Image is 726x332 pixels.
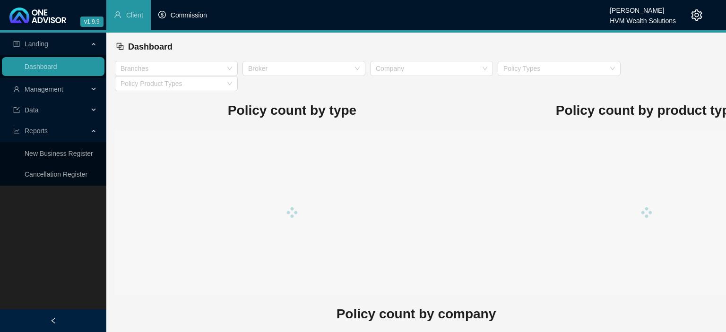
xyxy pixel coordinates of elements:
span: Reports [25,127,48,135]
a: New Business Register [25,150,93,157]
span: user [13,86,20,93]
span: Landing [25,40,48,48]
span: Data [25,106,39,114]
a: Cancellation Register [25,170,87,178]
span: dollar [158,11,166,18]
span: Dashboard [128,42,173,51]
h1: Policy count by company [115,304,717,324]
span: block [116,42,124,51]
span: line-chart [13,128,20,134]
span: Management [25,85,63,93]
span: import [13,107,20,113]
div: [PERSON_NAME] [610,2,676,13]
img: 2df55531c6924b55f21c4cf5d4484680-logo-light.svg [9,8,66,23]
span: left [50,317,57,324]
a: Dashboard [25,63,57,70]
span: Client [126,11,143,19]
h1: Policy count by type [115,100,469,121]
span: setting [691,9,702,21]
span: user [114,11,121,18]
span: v1.9.9 [80,17,104,27]
div: HVM Wealth Solutions [610,13,676,23]
span: profile [13,41,20,47]
span: Commission [171,11,207,19]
